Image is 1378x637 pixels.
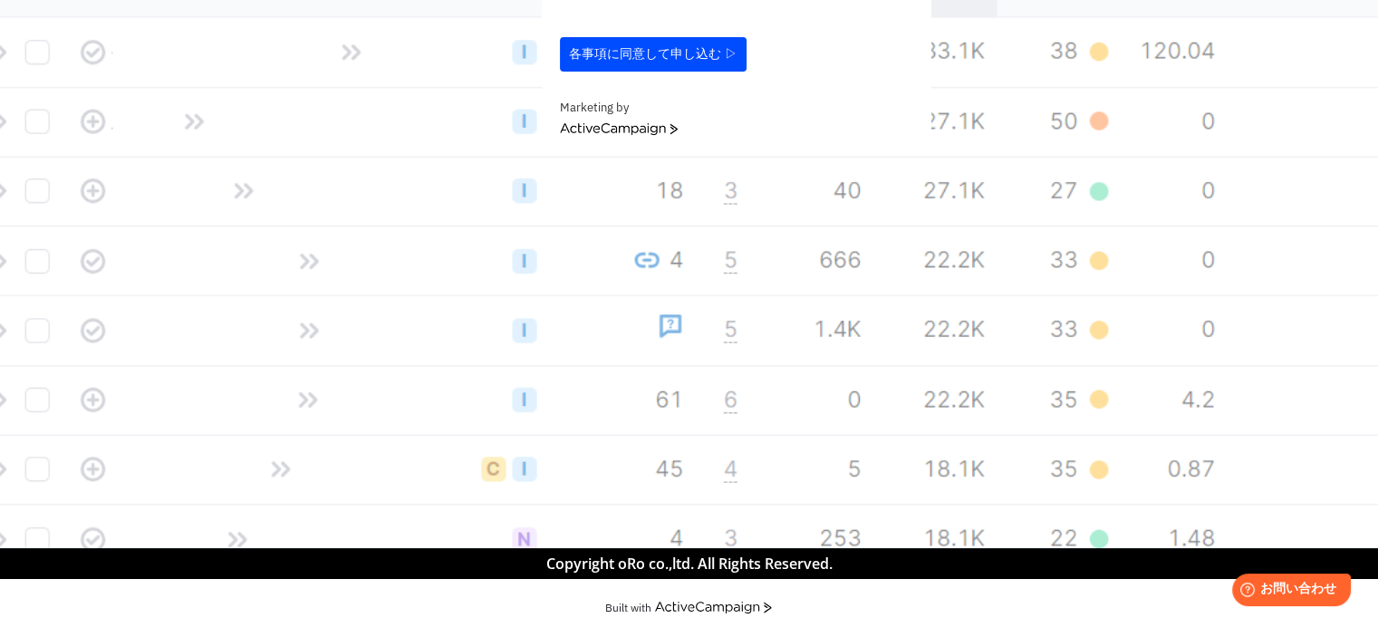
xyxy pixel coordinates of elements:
div: Built with [605,601,651,614]
button: 各事項に同意して申し込む ▷ [560,37,747,72]
iframe: Help widget launcher [1217,566,1358,617]
div: Marketing by [560,99,913,118]
span: Copyright oRo co.,ltd. All Rights Reserved. [546,554,833,574]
